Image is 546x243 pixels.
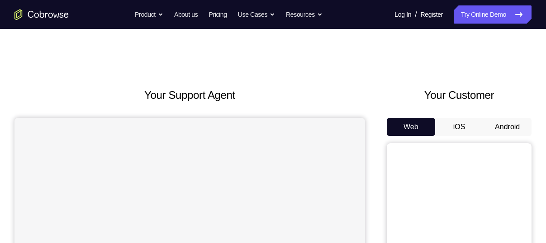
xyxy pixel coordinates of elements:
[435,118,484,136] button: iOS
[14,9,69,20] a: Go to the home page
[174,5,198,24] a: About us
[14,87,365,103] h2: Your Support Agent
[394,5,411,24] a: Log In
[421,5,443,24] a: Register
[387,118,435,136] button: Web
[415,9,417,20] span: /
[286,5,323,24] button: Resources
[209,5,227,24] a: Pricing
[135,5,163,24] button: Product
[483,118,532,136] button: Android
[454,5,532,24] a: Try Online Demo
[238,5,275,24] button: Use Cases
[387,87,532,103] h2: Your Customer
